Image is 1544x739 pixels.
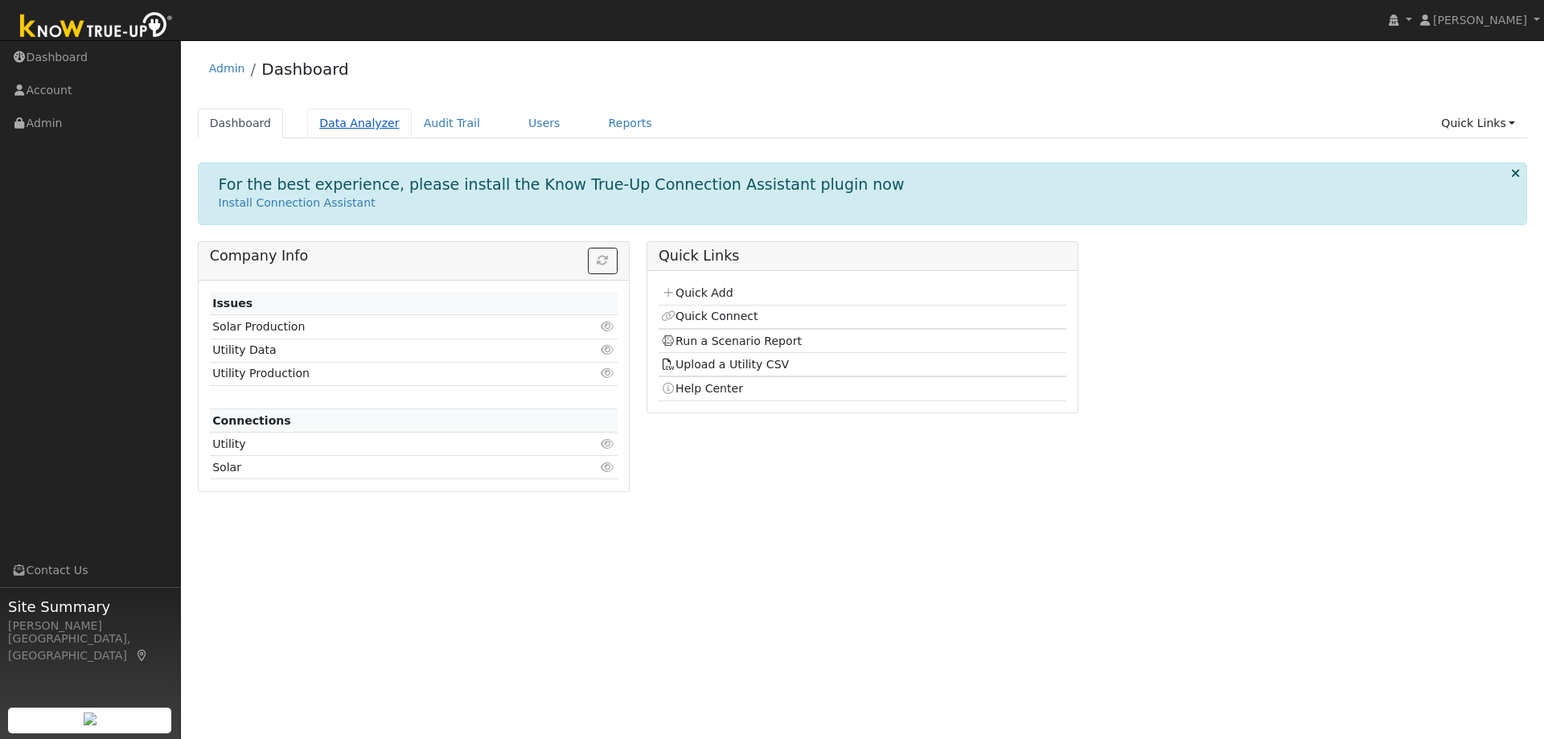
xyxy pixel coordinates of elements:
i: Click to view [601,344,615,355]
a: Admin [209,62,245,75]
a: Quick Connect [661,310,758,322]
img: Know True-Up [12,9,181,45]
a: Run a Scenario Report [661,335,802,347]
h1: For the best experience, please install the Know True-Up Connection Assistant plugin now [219,175,905,194]
a: Install Connection Assistant [219,196,376,209]
a: Quick Add [661,286,733,299]
a: Users [516,109,573,138]
td: Utility Production [210,362,552,385]
td: Solar [210,456,552,479]
span: Site Summary [8,596,172,618]
span: [PERSON_NAME] [1433,14,1527,27]
a: Help Center [661,382,743,395]
a: Quick Links [1429,109,1527,138]
h5: Quick Links [659,248,1066,265]
i: Click to view [601,438,615,450]
div: [PERSON_NAME] [8,618,172,634]
td: Solar Production [210,315,552,339]
strong: Connections [212,414,291,427]
div: [GEOGRAPHIC_DATA], [GEOGRAPHIC_DATA] [8,630,172,664]
i: Click to view [601,367,615,379]
img: retrieve [84,712,96,725]
i: Click to view [601,462,615,473]
a: Map [135,649,150,662]
a: Data Analyzer [307,109,412,138]
a: Dashboard [198,109,284,138]
strong: Issues [212,297,253,310]
h5: Company Info [210,248,618,265]
a: Reports [597,109,664,138]
td: Utility Data [210,339,552,362]
a: Dashboard [261,60,349,79]
a: Upload a Utility CSV [661,358,789,371]
i: Click to view [601,321,615,332]
td: Utility [210,433,552,456]
a: Audit Trail [412,109,492,138]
